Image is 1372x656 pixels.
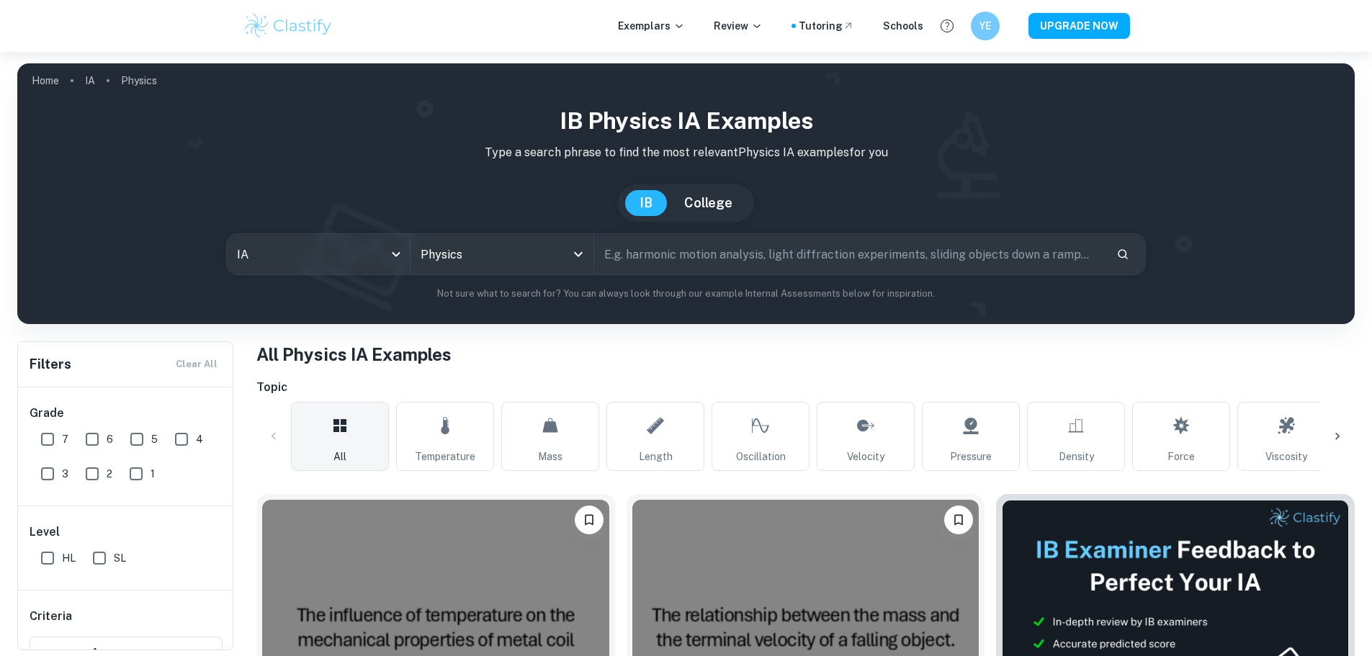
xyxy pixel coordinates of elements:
[575,506,604,534] button: Bookmark
[30,354,71,374] h6: Filters
[256,341,1355,367] h1: All Physics IA Examples
[971,12,1000,40] button: YE
[151,466,155,482] span: 1
[950,449,992,464] span: Pressure
[618,18,685,34] p: Exemplars
[568,244,588,264] button: Open
[1028,13,1130,39] button: UPGRADE NOW
[594,234,1105,274] input: E.g. harmonic motion analysis, light diffraction experiments, sliding objects down a ramp...
[107,466,112,482] span: 2
[29,104,1343,138] h1: IB Physics IA examples
[121,73,157,89] p: Physics
[256,379,1355,396] h6: Topic
[639,449,673,464] span: Length
[1111,242,1135,266] button: Search
[977,18,993,34] h6: YE
[30,405,223,422] h6: Grade
[538,449,562,464] span: Mass
[799,18,854,34] a: Tutoring
[670,190,747,216] button: College
[736,449,786,464] span: Oscillation
[883,18,923,34] a: Schools
[935,14,959,38] button: Help and Feedback
[1265,449,1307,464] span: Viscosity
[196,431,203,447] span: 4
[85,71,95,91] a: IA
[243,12,334,40] img: Clastify logo
[62,466,68,482] span: 3
[847,449,884,464] span: Velocity
[227,234,410,274] div: IA
[30,524,223,541] h6: Level
[714,18,763,34] p: Review
[32,71,59,91] a: Home
[17,63,1355,324] img: profile cover
[29,287,1343,301] p: Not sure what to search for? You can always look through our example Internal Assessments below f...
[62,550,76,566] span: HL
[30,608,72,625] h6: Criteria
[625,190,667,216] button: IB
[107,431,113,447] span: 6
[1059,449,1094,464] span: Density
[151,431,158,447] span: 5
[333,449,346,464] span: All
[415,449,475,464] span: Temperature
[114,550,126,566] span: SL
[29,144,1343,161] p: Type a search phrase to find the most relevant Physics IA examples for you
[1167,449,1195,464] span: Force
[62,431,68,447] span: 7
[944,506,973,534] button: Bookmark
